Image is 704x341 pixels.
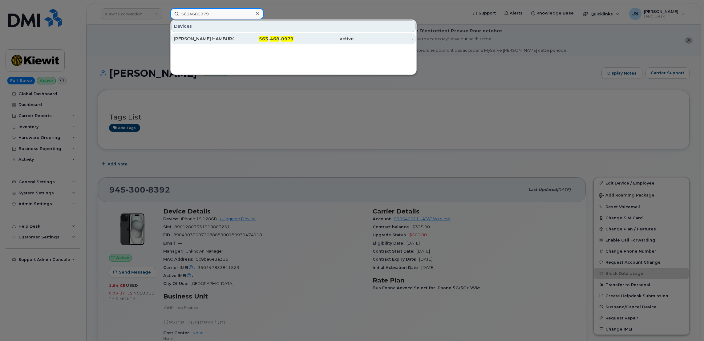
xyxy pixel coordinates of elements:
[293,36,354,42] div: active
[174,36,234,42] div: [PERSON_NAME] HAMBURG
[270,36,279,42] span: 468
[259,36,268,42] span: 563
[354,36,414,42] div: -
[171,33,416,44] a: [PERSON_NAME] HAMBURG563-468-0979active-
[171,20,416,32] div: Devices
[234,36,294,42] div: - -
[281,36,293,42] span: 0979
[677,314,699,336] iframe: Messenger Launcher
